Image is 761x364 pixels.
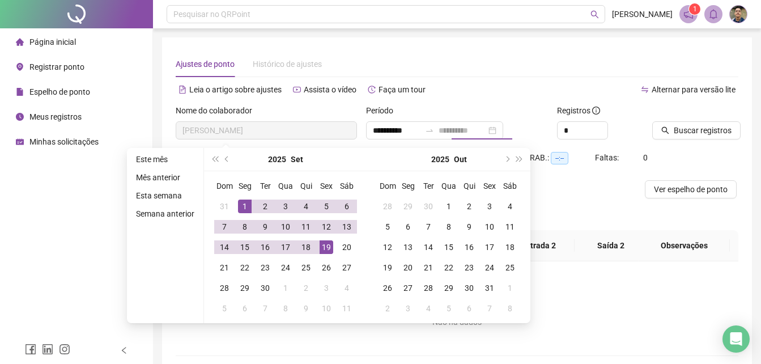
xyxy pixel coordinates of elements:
td: 2025-10-23 [459,257,479,278]
span: Observações [647,239,721,252]
td: 2025-10-21 [418,257,439,278]
div: 5 [381,220,394,234]
th: Sáb [337,176,357,196]
td: 2025-11-08 [500,298,520,319]
td: 2025-10-19 [377,257,398,278]
td: 2025-11-03 [398,298,418,319]
div: 19 [381,261,394,274]
td: 2025-11-01 [500,278,520,298]
span: Ajustes de ponto [176,60,235,69]
span: file-text [178,86,186,94]
button: year panel [431,148,449,171]
span: facebook [25,344,36,355]
td: 2025-09-16 [255,237,275,257]
div: 1 [442,200,456,213]
td: 2025-09-14 [214,237,235,257]
div: 27 [401,281,415,295]
div: 3 [401,302,415,315]
img: 86328 [730,6,747,23]
td: 2025-09-24 [275,257,296,278]
div: 5 [218,302,231,315]
div: 6 [401,220,415,234]
td: 2025-09-11 [296,217,316,237]
div: 25 [503,261,517,274]
td: 2025-10-09 [459,217,479,237]
span: Ver espelho de ponto [654,183,728,196]
span: environment [16,63,24,71]
div: 30 [258,281,272,295]
div: 2 [462,200,476,213]
div: 27 [340,261,354,274]
td: 2025-09-01 [235,196,255,217]
div: 29 [238,281,252,295]
div: 2 [381,302,394,315]
td: 2025-09-10 [275,217,296,237]
td: 2025-10-18 [500,237,520,257]
td: 2025-09-04 [296,196,316,217]
div: 8 [238,220,252,234]
div: 1 [503,281,517,295]
td: 2025-10-29 [439,278,459,298]
td: 2025-10-05 [377,217,398,237]
button: super-next-year [513,148,526,171]
div: 14 [218,240,231,254]
div: 6 [340,200,354,213]
td: 2025-10-09 [296,298,316,319]
td: 2025-10-06 [235,298,255,319]
span: file [16,88,24,96]
div: 25 [299,261,313,274]
th: Entrada 2 [503,230,575,261]
div: 21 [218,261,231,274]
span: info-circle [592,107,600,115]
li: Semana anterior [131,207,199,221]
span: swap-right [425,126,434,135]
div: 19 [320,240,333,254]
th: Qui [459,176,479,196]
td: 2025-10-07 [418,217,439,237]
td: 2025-09-28 [214,278,235,298]
span: bell [708,9,719,19]
li: Mês anterior [131,171,199,184]
div: 30 [422,200,435,213]
td: 2025-10-16 [459,237,479,257]
span: Meus registros [29,112,82,121]
sup: 1 [689,3,700,15]
td: 2025-10-02 [296,278,316,298]
div: 22 [238,261,252,274]
button: year panel [268,148,286,171]
td: 2025-10-03 [316,278,337,298]
div: 4 [503,200,517,213]
td: 2025-10-08 [439,217,459,237]
td: 2025-09-25 [296,257,316,278]
span: [PERSON_NAME] [612,8,673,20]
td: 2025-10-17 [479,237,500,257]
div: 9 [299,302,313,315]
th: Sex [479,176,500,196]
div: 13 [340,220,354,234]
td: 2025-10-28 [418,278,439,298]
div: 11 [503,220,517,234]
td: 2025-10-08 [275,298,296,319]
label: Nome do colaborador [176,104,260,117]
div: 16 [258,240,272,254]
td: 2025-10-12 [377,237,398,257]
td: 2025-10-10 [479,217,500,237]
div: 30 [462,281,476,295]
th: Seg [235,176,255,196]
div: 20 [340,240,354,254]
td: 2025-09-21 [214,257,235,278]
div: 6 [238,302,252,315]
td: 2025-10-11 [500,217,520,237]
th: Seg [398,176,418,196]
div: H. TRAB.: [516,151,595,164]
div: 3 [483,200,496,213]
td: 2025-10-22 [439,257,459,278]
td: 2025-10-30 [459,278,479,298]
td: 2025-10-26 [377,278,398,298]
div: 12 [320,220,333,234]
td: 2025-11-06 [459,298,479,319]
div: 10 [279,220,292,234]
span: Alternar para versão lite [652,85,736,94]
button: month panel [291,148,303,171]
div: 2 [299,281,313,295]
